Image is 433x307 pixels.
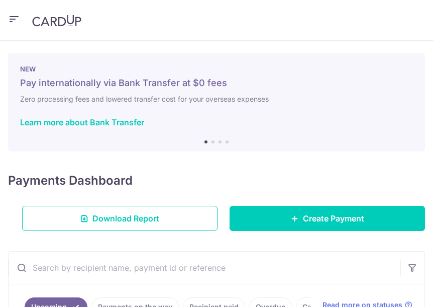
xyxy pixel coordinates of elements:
[92,212,159,224] span: Download Report
[20,93,413,105] h6: Zero processing fees and lowered transfer cost for your overseas expenses
[8,172,133,190] h4: Payments Dashboard
[9,252,400,284] input: Search by recipient name, payment id or reference
[20,117,144,127] a: Learn more about Bank Transfer
[303,212,364,224] span: Create Payment
[32,15,81,27] img: CardUp
[22,206,218,231] a: Download Report
[230,206,425,231] a: Create Payment
[20,65,413,73] p: NEW
[20,77,413,89] h5: Pay internationally via Bank Transfer at $0 fees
